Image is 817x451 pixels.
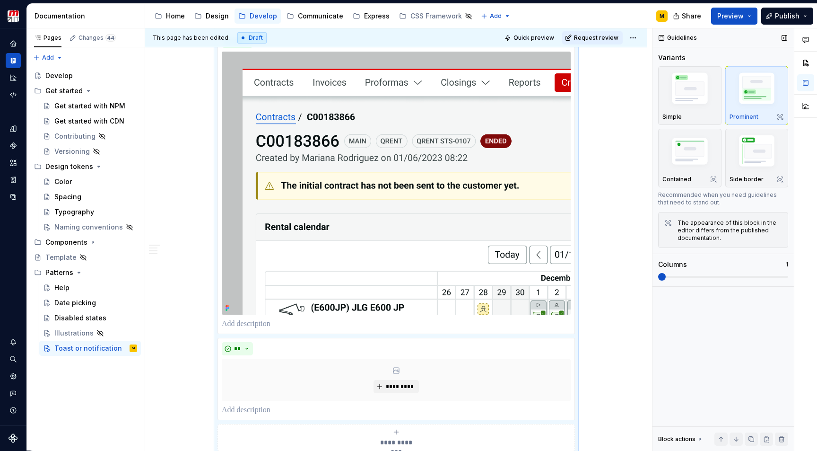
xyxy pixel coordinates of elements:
div: Color [54,177,72,186]
a: Develop [235,9,281,24]
button: Contact support [6,386,21,401]
button: Request review [562,31,623,44]
img: placeholder [730,70,784,111]
div: Get started with NPM [54,101,125,111]
button: Publish [761,8,813,25]
div: Template [45,253,77,262]
span: Share [682,11,701,21]
div: Documentation [35,11,141,21]
a: Color [39,174,141,189]
div: Home [166,11,185,21]
div: The appearance of this block in the editor differs from the published documentation. [678,219,782,242]
span: Request review [574,34,618,42]
button: Share [668,8,707,25]
a: Settings [6,369,21,384]
p: Side border [730,176,764,183]
p: Simple [662,113,682,121]
img: placeholder [662,134,717,171]
a: Code automation [6,87,21,102]
button: Search ⌘K [6,352,21,367]
a: Naming conventions [39,220,141,235]
div: Spacing [54,192,81,202]
div: Toast or notification [54,344,122,353]
div: Develop [250,11,277,21]
a: Develop [30,68,141,83]
a: Toast or notificationM [39,341,141,356]
img: placeholder [730,132,784,173]
a: Design tokens [6,121,21,136]
div: Get started [30,83,141,98]
div: Disabled states [54,313,106,323]
span: Preview [717,11,744,21]
a: Storybook stories [6,172,21,187]
button: placeholderProminent [725,66,789,125]
a: Get started with NPM [39,98,141,114]
img: e95d57dd-783c-4905-b3fc-0c5af85c8823.png [8,10,19,22]
a: Get started with CDN [39,114,141,129]
button: placeholderSide border [725,129,789,187]
a: Express [349,9,393,24]
div: M [660,12,664,20]
a: Data sources [6,189,21,204]
div: M [132,344,135,353]
a: Spacing [39,189,141,204]
img: placeholder [662,70,717,111]
div: Naming conventions [54,222,123,232]
div: Versioning [54,147,90,156]
div: Variants [658,53,686,62]
span: 44 [105,34,116,42]
div: Changes [78,34,116,42]
div: Page tree [30,68,141,356]
a: Typography [39,204,141,220]
span: Publish [775,11,800,21]
div: Illustrations [54,328,94,338]
button: Add [30,51,66,64]
div: Express [364,11,390,21]
div: CSS Framework [410,11,462,21]
a: CSS Framework [395,9,476,24]
div: Get started [45,86,83,96]
a: Help [39,280,141,295]
div: Page tree [151,7,476,26]
span: Quick preview [513,34,554,42]
div: Notifications [6,335,21,350]
a: Communicate [283,9,347,24]
div: Communicate [298,11,343,21]
a: Design [191,9,233,24]
button: placeholderSimple [658,66,721,125]
a: Illustrations [39,326,141,341]
a: Contributing [39,129,141,144]
div: Date picking [54,298,96,308]
span: This page has been edited. [153,34,230,42]
a: Home [151,9,189,24]
div: Help [54,283,70,292]
p: Contained [662,176,691,183]
a: Home [6,36,21,51]
a: Components [6,138,21,153]
a: Analytics [6,70,21,85]
div: Design [206,11,229,21]
div: Contributing [54,132,96,141]
div: Block actions [658,435,695,443]
div: Pages [34,34,61,42]
div: Patterns [30,265,141,280]
div: Design tokens [30,159,141,174]
button: Quick preview [502,31,558,44]
span: Add [490,12,502,20]
a: Assets [6,155,21,170]
div: Documentation [6,53,21,68]
a: Versioning [39,144,141,159]
p: 1 [786,261,788,268]
div: Design tokens [45,162,93,171]
div: Get started with CDN [54,116,124,126]
img: 49187839-6d6f-4e8c-ba99-21634069966d.png [222,52,571,315]
svg: Supernova Logo [9,433,18,443]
